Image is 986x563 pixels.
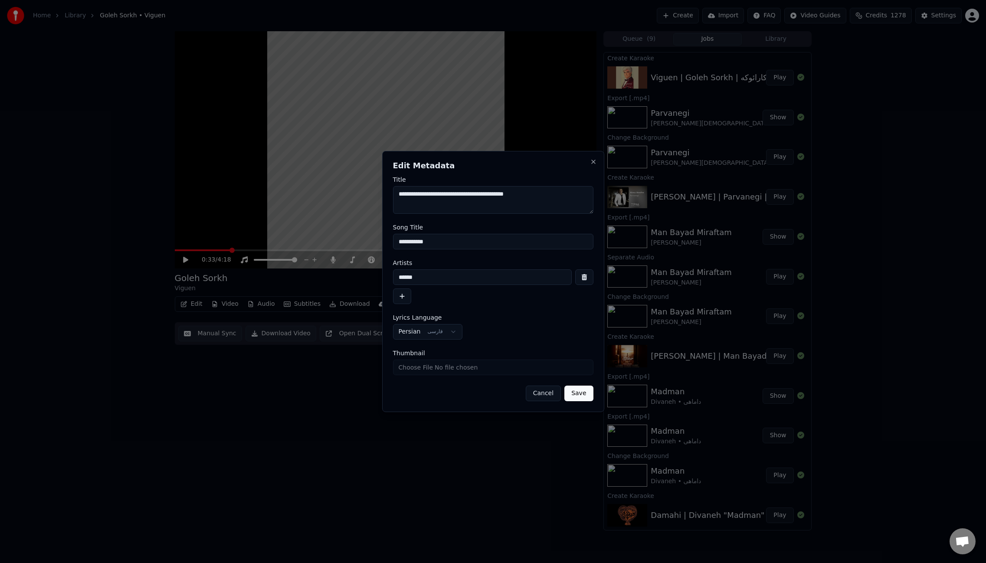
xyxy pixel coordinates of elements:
[393,177,593,183] label: Title
[393,260,593,266] label: Artists
[526,386,561,401] button: Cancel
[393,162,593,170] h2: Edit Metadata
[564,386,593,401] button: Save
[393,224,593,230] label: Song Title
[393,314,442,321] span: Lyrics Language
[393,350,425,356] span: Thumbnail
